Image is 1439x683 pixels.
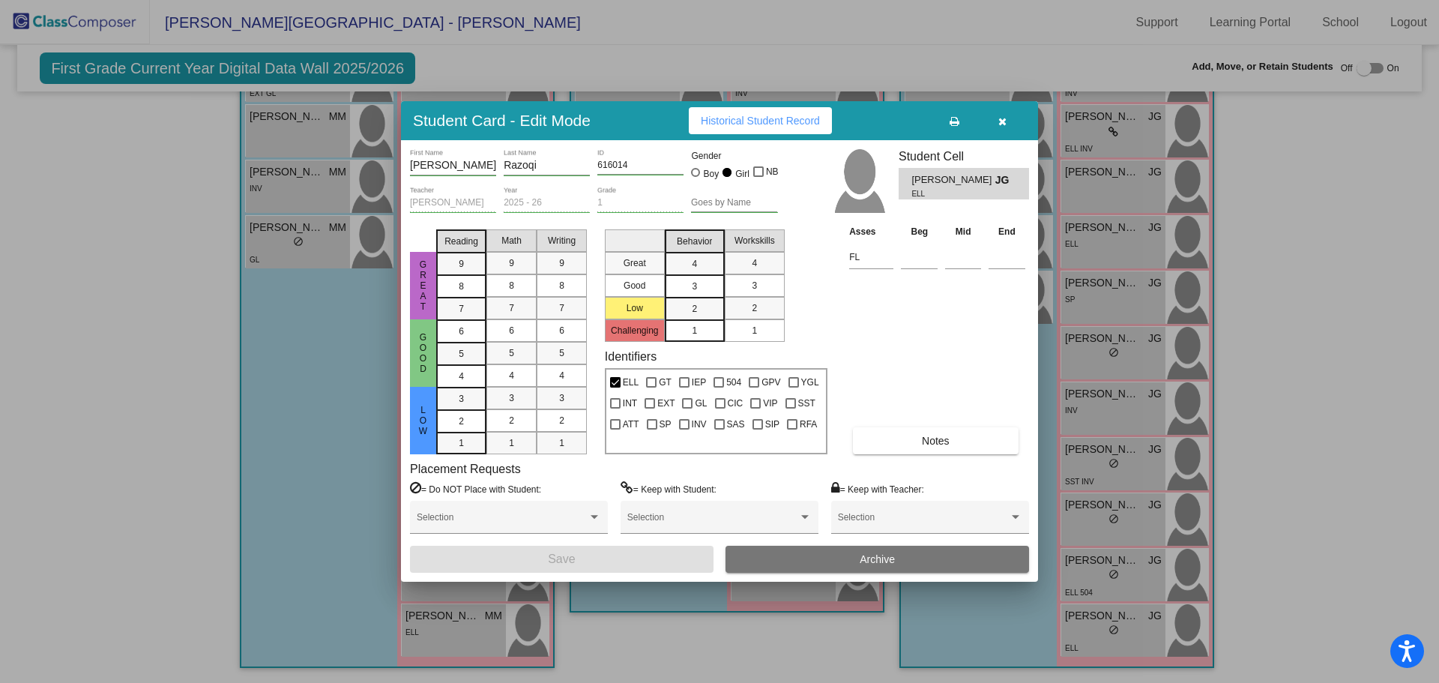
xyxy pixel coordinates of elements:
span: 6 [459,325,464,338]
span: 504 [726,373,741,391]
label: = Keep with Teacher: [831,481,924,496]
span: ELL [623,373,639,391]
span: GL [695,394,707,412]
span: ATT [623,415,639,433]
span: SIP [765,415,779,433]
button: Historical Student Record [689,107,832,134]
span: 7 [509,301,514,315]
span: 5 [559,346,564,360]
button: Notes [853,427,1018,454]
th: Asses [845,223,897,240]
label: = Do NOT Place with Student: [410,481,541,496]
span: GT [659,373,672,391]
span: 1 [509,436,514,450]
span: [PERSON_NAME] [911,172,995,188]
input: Enter ID [597,160,684,171]
span: 4 [459,370,464,383]
span: 8 [509,279,514,292]
input: grade [597,198,684,208]
span: Workskills [734,234,775,247]
span: Behavior [677,235,712,248]
th: Beg [897,223,941,240]
div: Girl [734,167,749,181]
span: SP [660,415,672,433]
span: 7 [559,301,564,315]
span: Good [417,332,430,374]
div: Boy [703,167,719,181]
input: goes by name [691,198,777,208]
span: NB [766,163,779,181]
span: 6 [509,324,514,337]
span: 4 [692,257,697,271]
span: 5 [509,346,514,360]
span: SAS [727,415,745,433]
span: INV [692,415,707,433]
span: 1 [559,436,564,450]
span: Save [548,553,575,565]
span: 9 [459,257,464,271]
span: Notes [922,435,950,447]
span: 2 [509,414,514,427]
label: = Keep with Student: [621,481,717,496]
span: 4 [559,369,564,382]
span: Low [417,405,430,436]
span: 4 [509,369,514,382]
input: year [504,198,590,208]
th: Mid [941,223,985,240]
span: RFA [800,415,817,433]
span: IEP [692,373,706,391]
span: JG [995,172,1016,188]
span: 1 [692,324,697,337]
span: CIC [728,394,743,412]
span: 1 [752,324,757,337]
span: Reading [444,235,478,248]
span: Great [417,259,430,312]
span: 4 [752,256,757,270]
span: 2 [459,415,464,428]
span: 6 [559,324,564,337]
label: Placement Requests [410,462,521,476]
span: Writing [548,234,576,247]
span: 9 [559,256,564,270]
span: 3 [559,391,564,405]
mat-label: Gender [691,149,777,163]
span: 5 [459,347,464,361]
input: teacher [410,198,496,208]
span: 3 [752,279,757,292]
span: 8 [459,280,464,293]
span: 3 [459,392,464,406]
span: 2 [559,414,564,427]
span: GPV [761,373,780,391]
span: 2 [752,301,757,315]
span: 8 [559,279,564,292]
h3: Student Cell [899,149,1029,163]
span: Historical Student Record [701,115,820,127]
span: Archive [860,553,895,565]
span: VIP [763,394,777,412]
h3: Student Card - Edit Mode [413,111,591,130]
span: ELL [911,188,984,199]
span: 3 [509,391,514,405]
button: Save [410,546,714,573]
span: YGL [801,373,819,391]
span: Math [501,234,522,247]
span: INT [623,394,637,412]
span: SST [798,394,815,412]
button: Archive [725,546,1029,573]
span: 7 [459,302,464,316]
span: 1 [459,436,464,450]
span: 9 [509,256,514,270]
input: assessment [849,246,893,268]
span: EXT [657,394,675,412]
span: 3 [692,280,697,293]
label: Identifiers [605,349,657,364]
th: End [985,223,1029,240]
span: 2 [692,302,697,316]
